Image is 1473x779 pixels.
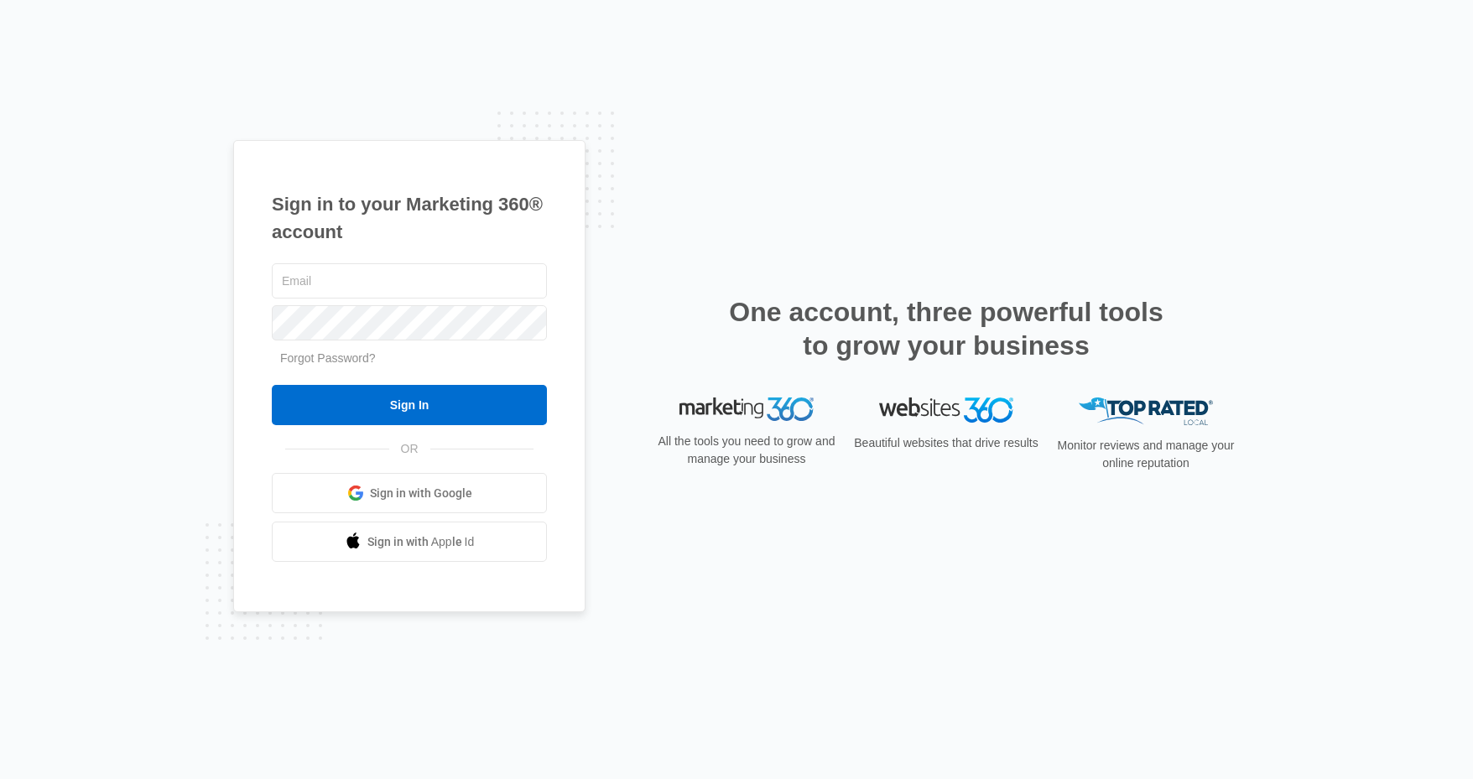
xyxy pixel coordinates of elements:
img: Top Rated Local [1079,397,1213,425]
input: Email [272,263,547,299]
img: Websites 360 [879,397,1013,422]
a: Sign in with Apple Id [272,522,547,562]
span: OR [389,440,430,458]
p: Beautiful websites that drive results [852,434,1040,452]
p: Monitor reviews and manage your online reputation [1052,437,1240,472]
p: All the tools you need to grow and manage your business [653,433,841,468]
h1: Sign in to your Marketing 360® account [272,190,547,246]
h2: One account, three powerful tools to grow your business [724,295,1169,362]
span: Sign in with Apple Id [367,533,475,551]
a: Forgot Password? [280,351,376,365]
input: Sign In [272,385,547,425]
span: Sign in with Google [370,485,472,502]
img: Marketing 360 [679,397,814,421]
a: Sign in with Google [272,473,547,513]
